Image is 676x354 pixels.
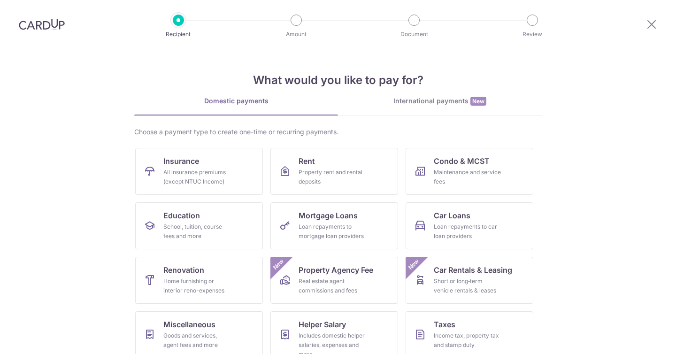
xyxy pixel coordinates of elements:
div: Income tax, property tax and stamp duty [434,331,501,350]
a: RenovationHome furnishing or interior reno-expenses [135,257,263,304]
p: Review [498,30,567,39]
a: Car Rentals & LeasingShort or long‑term vehicle rentals & leasesNew [406,257,533,304]
span: New [271,257,286,272]
div: All insurance premiums (except NTUC Income) [163,168,231,186]
span: Taxes [434,319,455,330]
div: Goods and services, agent fees and more [163,331,231,350]
p: Recipient [144,30,213,39]
div: Property rent and rental deposits [299,168,366,186]
div: Choose a payment type to create one-time or recurring payments. [134,127,542,137]
iframe: Opens a widget where you can find more information [615,326,667,349]
h4: What would you like to pay for? [134,72,542,89]
span: Education [163,210,200,221]
p: Document [379,30,449,39]
a: InsuranceAll insurance premiums (except NTUC Income) [135,148,263,195]
a: Mortgage LoansLoan repayments to mortgage loan providers [270,202,398,249]
div: Loan repayments to mortgage loan providers [299,222,366,241]
span: New [470,97,486,106]
div: Short or long‑term vehicle rentals & leases [434,277,501,295]
p: Amount [261,30,331,39]
span: Rent [299,155,315,167]
div: Home furnishing or interior reno-expenses [163,277,231,295]
span: Car Loans [434,210,470,221]
span: Insurance [163,155,199,167]
a: EducationSchool, tuition, course fees and more [135,202,263,249]
a: RentProperty rent and rental deposits [270,148,398,195]
span: Condo & MCST [434,155,490,167]
div: Maintenance and service fees [434,168,501,186]
div: Real estate agent commissions and fees [299,277,366,295]
span: Renovation [163,264,204,276]
a: Car LoansLoan repayments to car loan providers [406,202,533,249]
img: CardUp [19,19,65,30]
span: Mortgage Loans [299,210,358,221]
span: Helper Salary [299,319,346,330]
div: Domestic payments [134,96,338,106]
div: School, tuition, course fees and more [163,222,231,241]
div: International payments [338,96,542,106]
span: Property Agency Fee [299,264,373,276]
span: Miscellaneous [163,319,215,330]
a: Property Agency FeeReal estate agent commissions and feesNew [270,257,398,304]
div: Loan repayments to car loan providers [434,222,501,241]
span: Car Rentals & Leasing [434,264,512,276]
span: New [406,257,422,272]
a: Condo & MCSTMaintenance and service fees [406,148,533,195]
